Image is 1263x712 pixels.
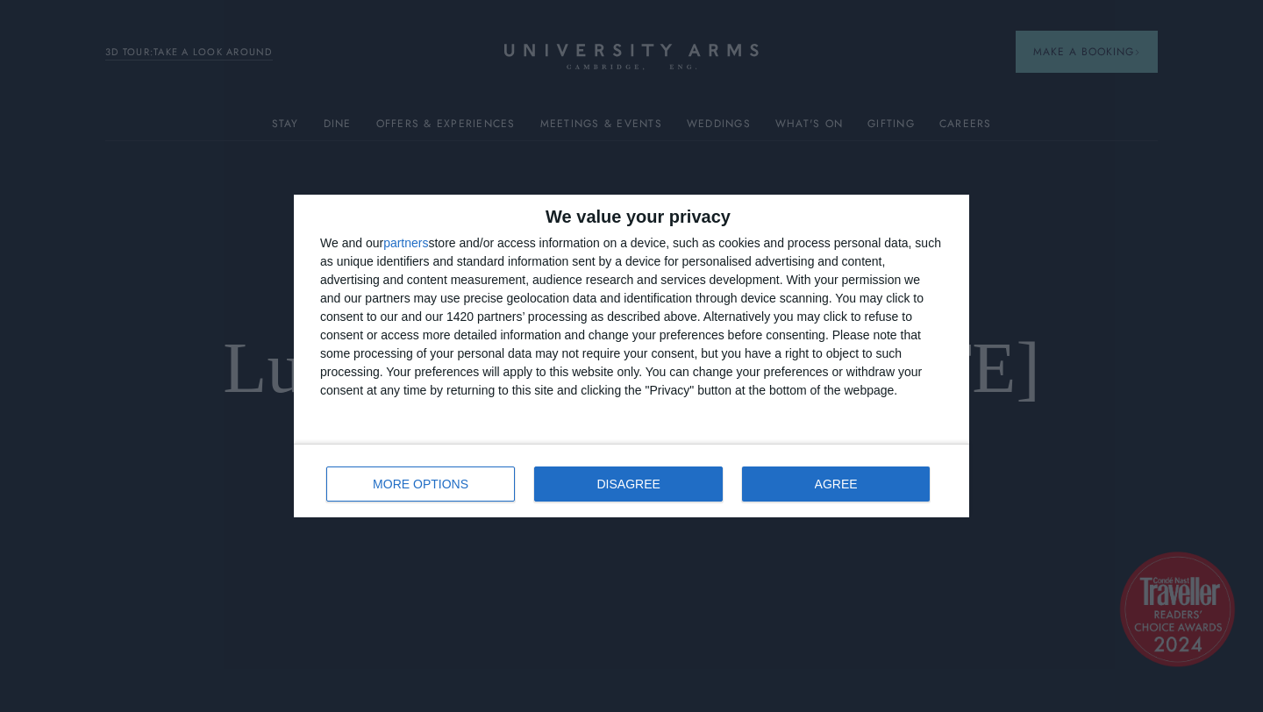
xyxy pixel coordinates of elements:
[534,466,723,502] button: DISAGREE
[326,466,515,502] button: MORE OPTIONS
[294,195,969,517] div: qc-cmp2-ui
[742,466,930,502] button: AGREE
[597,478,660,490] span: DISAGREE
[815,478,858,490] span: AGREE
[320,234,943,400] div: We and our store and/or access information on a device, such as cookies and process personal data...
[373,478,468,490] span: MORE OPTIONS
[383,237,428,249] button: partners
[320,208,943,225] h2: We value your privacy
